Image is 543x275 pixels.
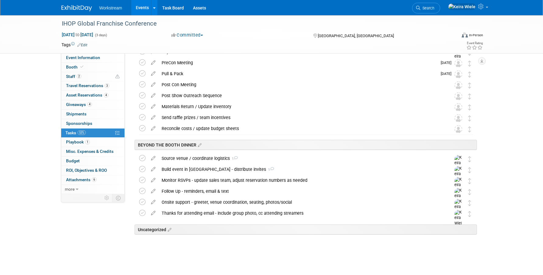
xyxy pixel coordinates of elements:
span: Staff [66,74,81,79]
div: Materials Return / Update inventory [159,101,442,112]
div: Pull & Pack [159,69,437,79]
span: Playbook [66,139,90,144]
div: Send raffle prizes / team incentives [159,112,442,123]
div: Monitor RSVPs - update sales team, adjust reservation numbers as needed [159,175,442,185]
span: 6 [92,177,96,182]
span: [DATE] [441,72,454,76]
span: ROI, Objectives & ROO [66,168,107,173]
span: Potential Scheduling Conflict -- at least one attendee is tagged in another overlapping event. [115,74,120,79]
div: PreCon Meeting [159,58,437,68]
a: Booth [61,63,124,72]
div: Source venue / coordinate logistics [159,153,442,164]
div: Post Show Outreach Sequence [159,90,442,101]
div: Event Rating [466,42,483,45]
span: Search [420,6,434,10]
a: Staff2 [61,72,124,81]
a: edit [148,93,159,98]
i: Move task [468,156,471,162]
img: Keira Wiele [454,199,464,220]
a: Tasks53% [61,129,124,138]
a: edit [148,167,159,172]
a: Shipments [61,110,124,119]
span: Attachments [66,177,96,182]
div: Event Format [420,32,483,41]
img: ExhibitDay [61,5,92,11]
a: more [61,185,124,194]
span: Misc. Expenses & Credits [66,149,114,154]
div: Uncategorized [135,224,477,234]
img: Keira Wiele [448,3,476,10]
a: ROI, Objectives & ROO [61,166,124,175]
span: Budget [66,158,80,163]
img: Format-Inperson.png [462,33,468,37]
a: Attachments6 [61,175,124,185]
div: Follow Up - reminders, email & text [159,186,442,196]
i: Move task [468,178,471,184]
span: [GEOGRAPHIC_DATA], [GEOGRAPHIC_DATA] [318,33,394,38]
td: Tags [61,42,87,48]
a: Travel Reservations3 [61,81,124,90]
span: Asset Reservations [66,93,108,97]
span: to [75,32,80,37]
a: Budget [61,157,124,166]
span: 4 [104,93,108,97]
img: Keira Wiele [454,166,464,188]
a: Giveaways4 [61,100,124,109]
span: 1 [266,168,274,172]
i: Move task [468,200,471,206]
a: Edit sections [166,226,171,232]
a: edit [148,178,159,183]
a: Edit [77,43,87,47]
a: Playbook1 [61,138,124,147]
i: Move task [468,126,471,132]
i: Move task [468,167,471,173]
img: Unassigned [454,114,462,122]
span: Shipments [66,111,86,116]
span: Tasks [65,130,86,135]
span: 3 [105,83,109,88]
a: edit [148,104,159,109]
a: edit [148,189,159,194]
a: edit [148,71,159,76]
span: 4 [87,102,92,107]
div: Reconcile costs / update budget sheets [159,123,442,134]
span: Booth [66,65,85,69]
a: Asset Reservations4 [61,91,124,100]
span: Giveaways [66,102,92,107]
a: Edit sections [196,142,201,148]
a: Misc. Expenses & Credits [61,147,124,156]
span: Event Information [66,55,100,60]
a: Search [412,3,440,13]
a: edit [148,199,159,205]
i: Move task [468,61,471,66]
img: Keira Wiele [454,177,464,199]
i: Move task [468,104,471,110]
span: Travel Reservations [66,83,109,88]
a: edit [148,156,159,161]
span: Sponsorships [66,121,92,126]
span: 2 [77,74,81,79]
img: Unassigned [454,59,462,67]
img: Keira Wiele [454,188,464,210]
span: more [65,187,75,192]
img: Unassigned [454,92,462,100]
div: Onsite support - greeter, venue coordination, seating, photos/social [159,197,442,207]
i: Move task [468,83,471,88]
i: Move task [468,189,471,195]
span: Workstream [99,5,122,10]
div: BEYOND THE BOOTH DINNER [135,140,477,150]
a: edit [148,210,159,216]
i: Booth reservation complete [80,65,83,69]
div: In-Person [469,33,483,37]
a: Event Information [61,53,124,62]
i: Move task [468,72,471,77]
img: Keira Wiele [454,155,464,177]
img: Unassigned [454,70,462,78]
div: Post Con Meeting [159,79,442,90]
span: (3 days) [94,33,107,37]
a: edit [148,82,159,87]
img: Unassigned [454,81,462,89]
a: Sponsorships [61,119,124,128]
span: 53% [78,130,86,135]
img: Unassigned [454,125,462,133]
